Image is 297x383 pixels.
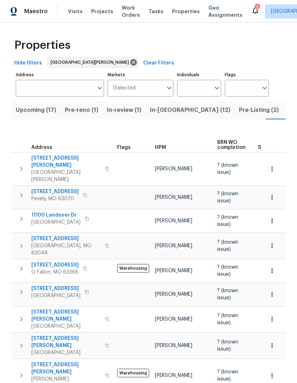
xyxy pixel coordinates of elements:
[31,335,101,349] span: [STREET_ADDRESS][PERSON_NAME]
[164,83,174,93] button: Open
[259,292,278,298] span: 1 Done
[155,166,192,171] span: [PERSON_NAME]
[65,105,98,115] span: Pre-reno (1)
[113,85,136,91] span: 1 Selected
[107,105,141,115] span: In-review (1)
[68,8,83,15] span: Visits
[24,8,48,15] span: Maestro
[47,57,138,68] div: [GEOGRAPHIC_DATA][PERSON_NAME]
[31,169,101,183] span: [GEOGRAPHIC_DATA][PERSON_NAME]
[217,215,238,227] span: ? (known issue)
[31,269,79,276] span: O Fallon, MO 63366
[31,195,79,202] span: Pevely, MO 63070
[225,73,269,77] label: Flags
[31,323,101,330] span: [GEOGRAPHIC_DATA]
[217,191,238,203] span: ? (known issue)
[122,4,140,19] span: Work Orders
[217,369,238,382] span: ? (known issue)
[31,235,101,242] span: [STREET_ADDRESS]
[117,145,131,150] span: Flags
[95,83,105,93] button: Open
[16,105,56,115] span: Upcoming (17)
[143,59,174,68] span: Clear Filters
[31,242,101,257] span: [GEOGRAPHIC_DATA], MO 63048
[217,265,238,277] span: ? (known issue)
[31,212,80,219] span: 11100 Landseer Dr
[117,264,149,273] span: Warehousing
[155,373,192,378] span: [PERSON_NAME]
[31,349,101,356] span: [GEOGRAPHIC_DATA]
[11,57,45,70] button: Hide filters
[51,59,132,66] span: [GEOGRAPHIC_DATA][PERSON_NAME]
[217,163,238,175] span: ? (known issue)
[31,155,101,169] span: [STREET_ADDRESS][PERSON_NAME]
[155,243,192,248] span: [PERSON_NAME]
[155,343,192,348] span: [PERSON_NAME]
[155,292,192,297] span: [PERSON_NAME]
[177,73,221,77] label: Individuals
[148,9,163,14] span: Tasks
[14,59,42,68] span: Hide filters
[212,83,222,93] button: Open
[16,73,104,77] label: Address
[258,145,281,150] span: Summary
[91,8,113,15] span: Projects
[239,105,279,115] span: Pre-Listing (2)
[217,240,238,252] span: ? (known issue)
[155,145,166,150] span: HPM
[150,105,230,115] span: In-[GEOGRAPHIC_DATA] (12)
[155,195,192,200] span: [PERSON_NAME]
[31,285,80,292] span: [STREET_ADDRESS]
[260,83,270,93] button: Open
[31,145,52,150] span: Address
[155,218,192,223] span: [PERSON_NAME]
[31,292,80,299] span: [GEOGRAPHIC_DATA]
[217,340,238,352] span: ? (known issue)
[117,369,149,377] span: Warehousing
[31,309,101,323] span: [STREET_ADDRESS][PERSON_NAME]
[108,73,174,77] label: Markets
[217,313,238,325] span: ? (known issue)
[31,361,101,376] span: [STREET_ADDRESS][PERSON_NAME]
[31,219,80,226] span: [GEOGRAPHIC_DATA]
[14,42,71,49] span: Properties
[217,288,238,300] span: ? (known issue)
[155,268,192,273] span: [PERSON_NAME]
[208,4,243,19] span: Geo Assignments
[155,317,192,322] span: [PERSON_NAME]
[140,57,177,70] button: Clear Filters
[172,8,200,15] span: Properties
[255,4,260,11] div: 7
[31,188,79,195] span: [STREET_ADDRESS]
[217,140,246,150] span: BRN WO completion
[31,262,79,269] span: [STREET_ADDRESS]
